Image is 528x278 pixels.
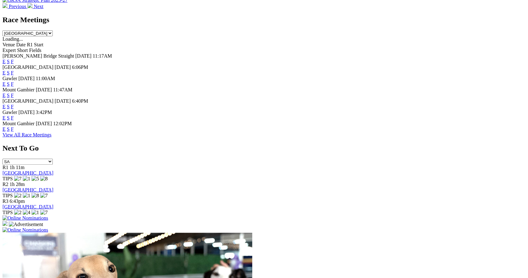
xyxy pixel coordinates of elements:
a: S [7,93,10,98]
span: Date [16,42,26,47]
span: [DATE] [18,76,35,81]
img: 5 [32,176,39,182]
img: 4 [23,210,30,215]
a: [GEOGRAPHIC_DATA] [2,187,53,193]
span: Expert [2,48,16,53]
span: Mount Gambier [2,87,35,92]
span: 11:47AM [53,87,72,92]
a: F [11,126,14,132]
span: [DATE] [75,53,91,59]
a: Next [27,4,43,9]
img: 7 [40,193,48,198]
a: S [7,104,10,109]
span: [PERSON_NAME] Bridge Straight [2,53,74,59]
h2: Race Meetings [2,16,526,24]
span: 1h 28m [10,182,25,187]
a: [GEOGRAPHIC_DATA] [2,204,53,209]
a: E [2,81,6,87]
span: [DATE] [55,98,71,104]
span: TIPS [2,176,13,181]
img: Online Nominations [2,215,48,221]
span: Mount Gambier [2,121,35,126]
a: E [2,115,6,121]
a: S [7,81,10,87]
span: Previous [9,4,26,9]
span: TIPS [2,193,13,198]
a: S [7,59,10,64]
img: 1 [23,176,30,182]
span: [DATE] [36,121,52,126]
span: 11:17AM [93,53,112,59]
span: 6:43pm [10,198,25,204]
span: R3 [2,198,8,204]
span: R2 [2,182,8,187]
span: 3:42PM [36,110,52,115]
a: F [11,70,14,75]
img: chevron-left-pager-white.svg [2,3,7,8]
img: 1 [32,210,39,215]
span: [DATE] [55,64,71,70]
span: [GEOGRAPHIC_DATA] [2,98,53,104]
img: 8 [40,176,48,182]
a: F [11,115,14,121]
span: 12:02PM [53,121,72,126]
span: TIPS [2,210,13,215]
a: E [2,59,6,64]
span: R1 [2,165,8,170]
img: 8 [32,193,39,198]
img: 2 [14,193,22,198]
a: Previous [2,4,27,9]
span: Short [17,48,28,53]
img: 7 [14,176,22,182]
img: 2 [14,210,22,215]
span: Gawler [2,110,17,115]
a: S [7,126,10,132]
a: E [2,104,6,109]
a: F [11,104,14,109]
a: S [7,70,10,75]
img: 1 [23,193,30,198]
span: Venue [2,42,15,47]
span: Fields [29,48,41,53]
img: 15187_Greyhounds_GreysPlayCentral_Resize_SA_WebsiteBanner_300x115_2025.jpg [2,221,7,226]
span: 11:00AM [36,76,55,81]
span: 6:40PM [72,98,88,104]
span: R1 Start [27,42,43,47]
span: Gawler [2,76,17,81]
a: E [2,126,6,132]
a: F [11,93,14,98]
span: Loading... [2,36,23,42]
a: View All Race Meetings [2,132,52,137]
a: E [2,70,6,75]
a: E [2,93,6,98]
img: Advertisement [9,222,43,227]
h2: Next To Go [2,144,526,152]
span: [DATE] [18,110,35,115]
img: Online Nominations [2,227,48,233]
span: Next [34,4,43,9]
a: S [7,115,10,121]
span: 1h 11m [10,165,25,170]
a: F [11,59,14,64]
img: chevron-right-pager-white.svg [27,3,32,8]
a: F [11,81,14,87]
span: 6:06PM [72,64,88,70]
a: [GEOGRAPHIC_DATA] [2,170,53,176]
span: [DATE] [36,87,52,92]
span: [GEOGRAPHIC_DATA] [2,64,53,70]
img: 7 [40,210,48,215]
